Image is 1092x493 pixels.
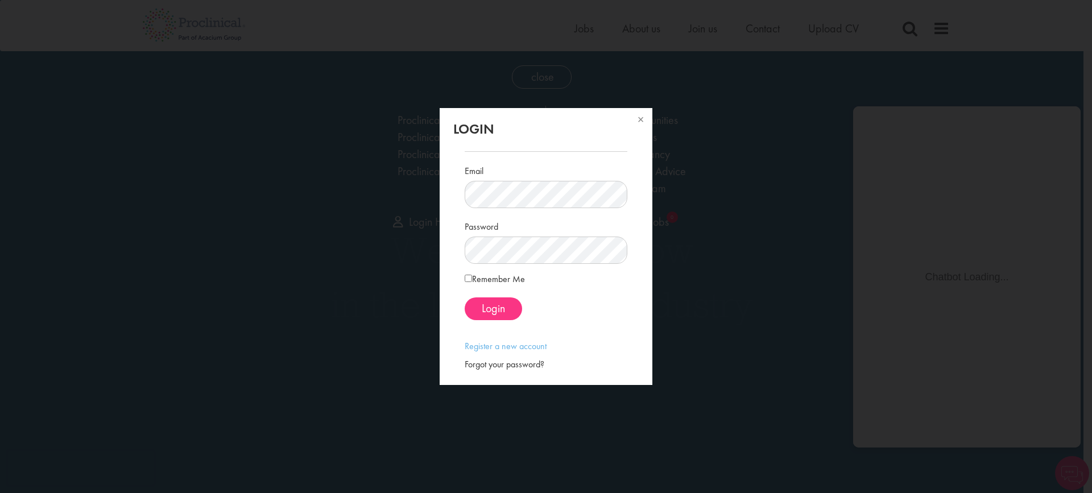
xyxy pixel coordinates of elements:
div: Forgot your password? [465,358,627,371]
h2: Login [453,122,638,136]
a: Register a new account [465,340,547,352]
span: Login [482,301,505,316]
button: Login [465,297,522,320]
label: Remember Me [465,272,525,286]
div: Chatbot Loading... [72,165,155,177]
label: Email [465,161,483,178]
input: Remember Me [465,275,472,282]
label: Password [465,217,498,234]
